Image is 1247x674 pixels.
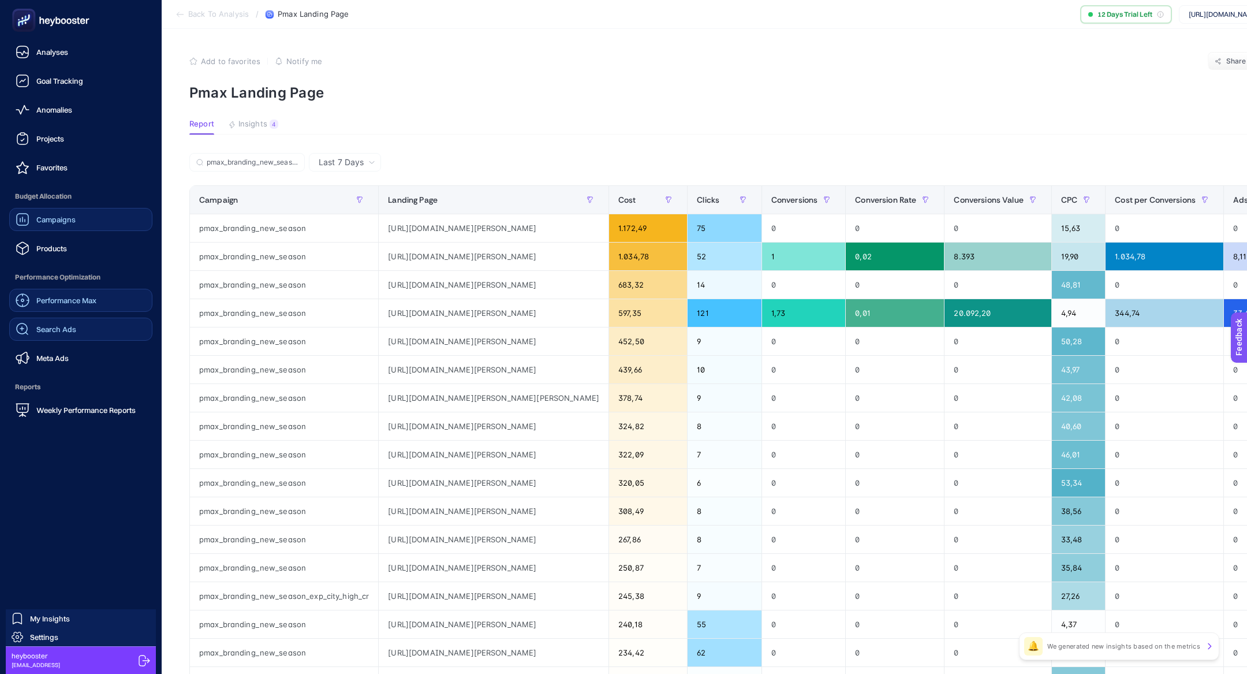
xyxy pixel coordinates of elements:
span: Settings [30,632,58,642]
div: 8.393 [944,243,1051,270]
a: Performance Max [9,289,152,312]
span: Projects [36,134,64,143]
div: 0 [944,497,1051,525]
div: 35,84 [1052,554,1105,582]
div: 0,01 [846,299,944,327]
div: 0 [762,554,846,582]
div: 38,56 [1052,497,1105,525]
div: 1 [762,243,846,270]
div: 10 [688,356,761,383]
div: 4,94 [1052,299,1105,327]
div: 121 [688,299,761,327]
div: pmax_branding_new_season [190,243,378,270]
div: 0 [944,327,1051,355]
div: 0 [944,384,1051,412]
div: 250,87 [609,554,687,582]
div: 1,73 [762,299,846,327]
div: [URL][DOMAIN_NAME][PERSON_NAME] [379,639,608,666]
div: 0 [846,554,944,582]
div: 0 [1106,441,1223,468]
p: We generated new insights based on the metrics [1047,642,1200,651]
span: Conversion Rate [855,195,916,204]
div: 27,26 [1052,582,1105,610]
div: pmax_branding_new_season [190,441,378,468]
div: 0 [762,271,846,299]
div: [URL][DOMAIN_NAME][PERSON_NAME] [379,526,608,553]
div: 43,97 [1052,356,1105,383]
button: Add to favorites [189,57,260,66]
div: 0 [1106,271,1223,299]
div: 53,34 [1052,469,1105,497]
div: [URL][DOMAIN_NAME][PERSON_NAME] [379,497,608,525]
div: 20.092,20 [944,299,1051,327]
div: 48,81 [1052,271,1105,299]
span: Share [1226,57,1246,66]
div: 1.034,78 [609,243,687,270]
div: 0 [1106,214,1223,242]
a: Favorites [9,156,152,179]
div: 0 [1106,384,1223,412]
span: Landing Page [388,195,438,204]
a: Goal Tracking [9,69,152,92]
div: [URL][DOMAIN_NAME][PERSON_NAME] [379,243,608,270]
div: pmax_branding_new_season [190,497,378,525]
input: Search [207,158,298,167]
div: 0 [1106,469,1223,497]
div: 308,49 [609,497,687,525]
div: pmax_branding_new_season [190,469,378,497]
a: Meta Ads [9,347,152,370]
div: pmax_branding_new_season [190,356,378,383]
a: Search Ads [9,318,152,341]
div: pmax_branding_new_season [190,610,378,638]
div: 0 [846,469,944,497]
a: Analyses [9,40,152,64]
div: 7 [688,441,761,468]
div: 0 [1106,327,1223,355]
div: 0 [846,356,944,383]
div: 0 [762,610,846,638]
div: 0 [846,214,944,242]
div: 0 [1106,497,1223,525]
span: Search Ads [36,325,76,334]
div: [URL][DOMAIN_NAME][PERSON_NAME] [379,299,608,327]
span: Campaign [199,195,238,204]
div: 0 [846,526,944,553]
a: Products [9,237,152,260]
div: 0 [846,610,944,638]
div: 15,63 [1052,214,1105,242]
div: [URL][DOMAIN_NAME][PERSON_NAME] [379,554,608,582]
span: My Insights [30,614,70,623]
span: Conversions [771,195,818,204]
div: 0 [762,639,846,666]
div: [URL][DOMAIN_NAME][PERSON_NAME][PERSON_NAME] [379,384,608,412]
div: 245,38 [609,582,687,610]
div: 0 [762,327,846,355]
div: pmax_branding_new_season [190,412,378,440]
div: 8 [688,526,761,553]
div: 0 [846,582,944,610]
span: Notify me [286,57,322,66]
span: Insights [238,120,267,129]
span: Back To Analysis [188,10,249,19]
span: Performance Max [36,296,96,305]
div: 452,50 [609,327,687,355]
div: 0 [1106,526,1223,553]
div: [URL][DOMAIN_NAME][PERSON_NAME] [379,441,608,468]
div: 597,35 [609,299,687,327]
div: 52 [688,243,761,270]
div: 378,74 [609,384,687,412]
div: 322,09 [609,441,687,468]
div: 0 [762,497,846,525]
div: [URL][DOMAIN_NAME][PERSON_NAME] [379,469,608,497]
div: 240,18 [609,610,687,638]
span: Products [36,244,67,253]
div: 0 [944,526,1051,553]
span: / [256,9,259,18]
div: 0 [1106,554,1223,582]
div: [URL][DOMAIN_NAME][PERSON_NAME] [379,271,608,299]
div: 0 [762,412,846,440]
div: 0 [762,214,846,242]
a: Campaigns [9,208,152,231]
div: 0 [762,469,846,497]
span: CPC [1061,195,1077,204]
